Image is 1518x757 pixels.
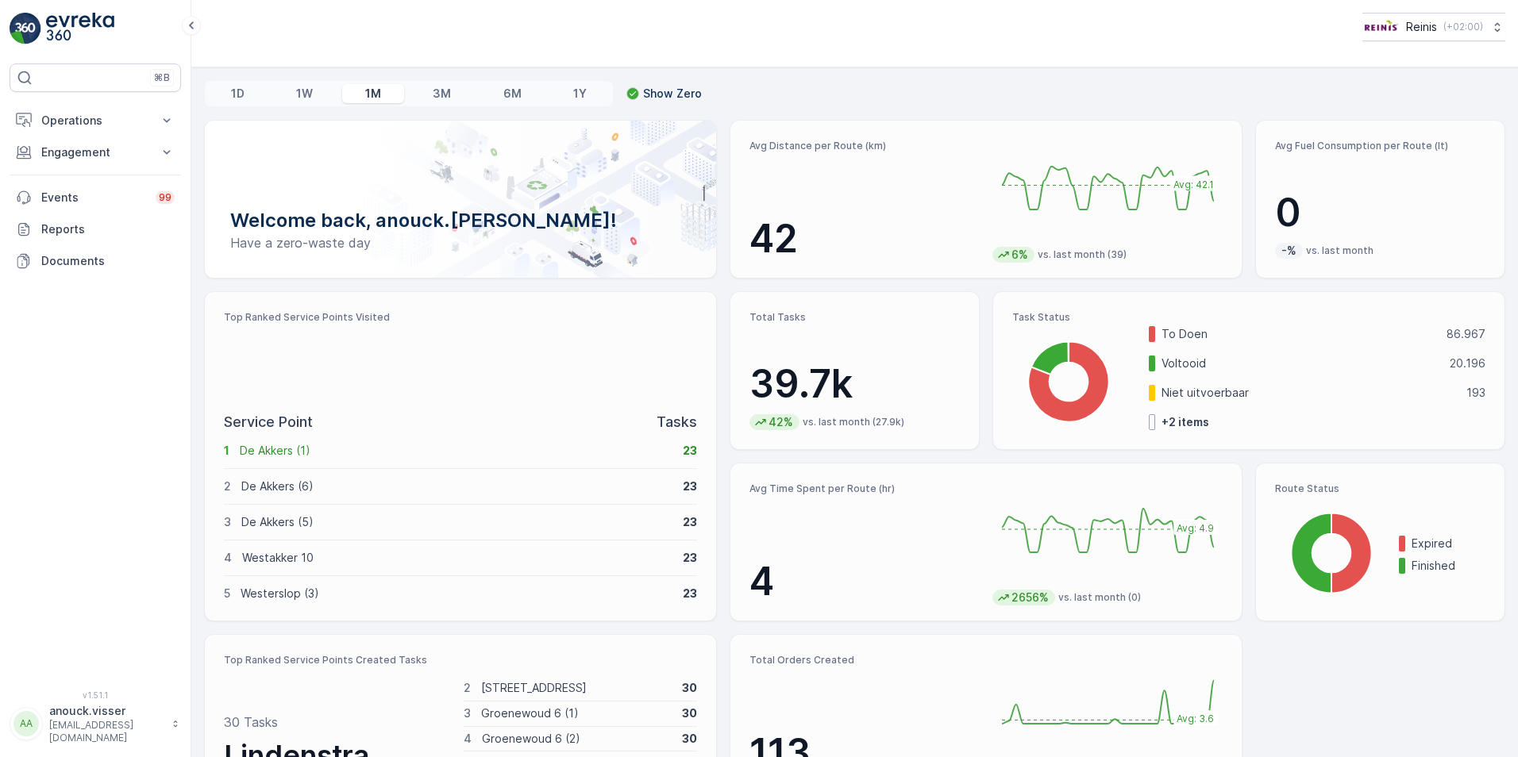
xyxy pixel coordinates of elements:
p: 4 [464,731,472,747]
button: Reinis(+02:00) [1362,13,1505,41]
p: 99 [159,191,171,204]
p: -% [1280,243,1298,259]
p: 2656% [1010,590,1050,605]
p: Route Status [1275,482,1485,495]
div: AA [13,711,39,736]
p: 1M [365,86,381,102]
p: [EMAIL_ADDRESS][DOMAIN_NAME] [49,719,164,744]
p: 1D [231,86,245,102]
p: Reports [41,221,175,237]
p: vs. last month (0) [1058,591,1141,604]
p: De Akkers (1) [240,443,672,459]
a: Events99 [10,182,181,213]
p: 23 [683,478,697,494]
p: Groenewoud 6 (1) [481,705,672,721]
p: 4 [749,558,980,605]
p: Westakker 10 [242,550,672,566]
p: 3 [224,514,231,530]
p: To Doen [1162,326,1436,342]
span: v 1.51.1 [10,690,181,700]
p: Niet uitvoerbaar [1162,385,1456,401]
p: ( +02:00 ) [1443,21,1483,33]
p: Avg Time Spent per Route (hr) [749,482,980,495]
p: [STREET_ADDRESS] [481,680,672,696]
p: Show Zero [643,86,702,102]
p: vs. last month (39) [1038,248,1127,261]
p: Reinis [1406,19,1437,35]
p: anouck.visser [49,703,164,719]
p: De Akkers (6) [241,478,672,494]
p: Tasks [657,411,697,433]
p: 86.967 [1447,326,1485,342]
p: 0 [1275,189,1485,236]
p: 6% [1010,247,1030,263]
p: 30 Tasks [224,713,278,732]
p: 5 [224,586,230,601]
p: Groenewoud 6 (2) [482,731,672,747]
p: Have a zero-waste day [230,233,691,252]
p: Top Ranked Service Points Visited [224,311,697,324]
p: 1W [296,86,313,102]
p: vs. last month (27.9k) [803,416,904,428]
p: Total Tasks [749,311,960,324]
button: Operations [10,105,181,136]
p: 20.196 [1450,355,1485,371]
a: Reports [10,213,181,245]
p: 2 [464,680,471,696]
p: ⌘B [154,71,170,84]
p: 4 [224,550,232,566]
button: Engagement [10,136,181,168]
p: Operations [41,113,149,129]
img: logo [10,13,41,44]
p: 30 [682,680,697,696]
img: logo_light-DOdMpM7g.png [46,13,114,44]
p: Avg Distance per Route (km) [749,140,980,152]
p: 30 [682,731,697,747]
p: Voltooid [1162,355,1439,371]
img: Reinis-Logo-Vrijstaand_Tekengebied-1-copy2_aBO4n7j.png [1362,18,1400,36]
a: Documents [10,245,181,277]
p: + 2 items [1162,414,1209,430]
p: Task Status [1012,311,1485,324]
p: vs. last month [1306,244,1374,257]
p: Documents [41,253,175,269]
p: Expired [1412,536,1485,551]
p: 42% [767,414,795,430]
p: 6M [503,86,522,102]
p: 2 [224,478,231,494]
p: De Akkers (5) [241,514,672,530]
p: Avg Fuel Consumption per Route (lt) [1275,140,1485,152]
p: Engagement [41,144,149,160]
p: 193 [1466,385,1485,401]
button: AAanouck.visser[EMAIL_ADDRESS][DOMAIN_NAME] [10,703,181,744]
p: 3M [433,86,451,102]
p: 39.7k [749,360,960,408]
p: 23 [683,443,697,459]
p: 23 [683,514,697,530]
p: 30 [682,705,697,721]
p: Top Ranked Service Points Created Tasks [224,654,697,667]
p: Service Point [224,411,313,433]
p: Total Orders Created [749,654,980,667]
p: 1 [224,443,229,459]
p: 3 [464,705,471,721]
p: 42 [749,215,980,263]
p: 1Y [573,86,587,102]
p: Finished [1412,558,1485,574]
p: 23 [683,586,697,601]
p: Events [41,190,146,206]
p: Westerslop (3) [241,586,672,601]
p: Welcome back, anouck.[PERSON_NAME]! [230,208,691,233]
p: 23 [683,550,697,566]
